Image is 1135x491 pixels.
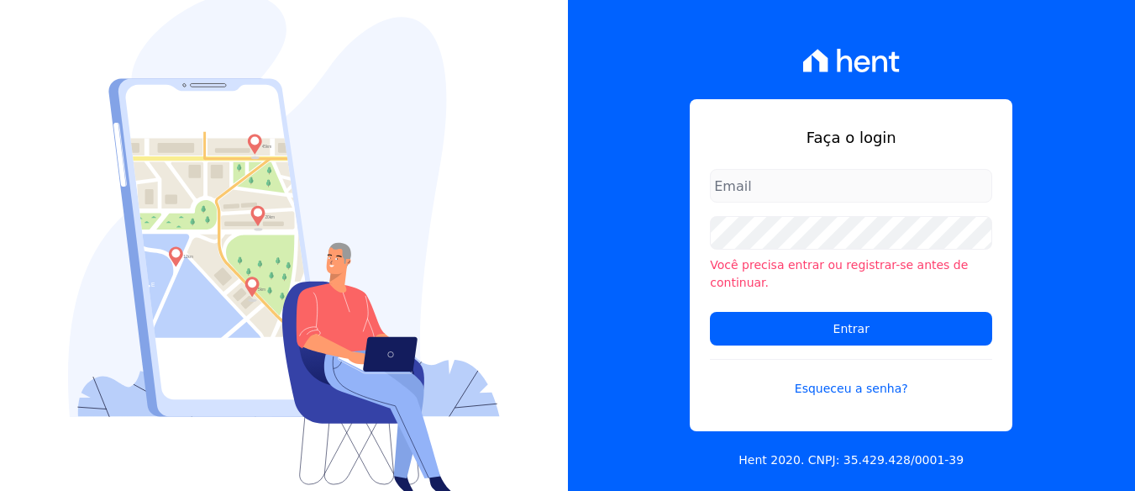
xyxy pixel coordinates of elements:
a: Esqueceu a senha? [710,359,992,398]
input: Email [710,169,992,203]
li: Você precisa entrar ou registrar-se antes de continuar. [710,256,992,292]
h1: Faça o login [710,126,992,149]
input: Entrar [710,312,992,346]
p: Hent 2020. CNPJ: 35.429.428/0001-39 [738,451,964,469]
